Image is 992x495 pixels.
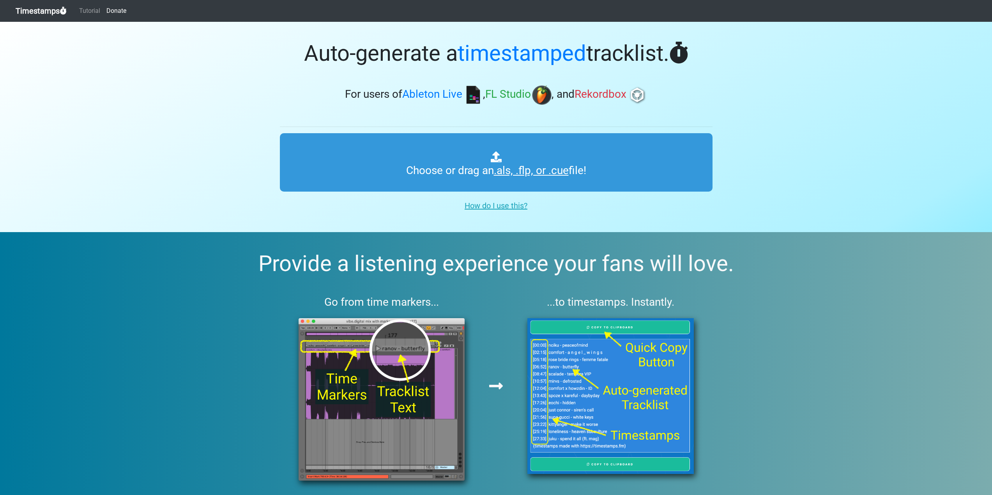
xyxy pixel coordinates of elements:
img: rb.png [628,85,647,105]
span: Rekordbox [575,88,626,101]
img: tsfm%20results.png [509,318,713,474]
h3: ...to timestamps. Instantly. [509,296,713,309]
a: Tutorial [76,3,103,19]
img: fl.png [532,85,552,105]
h3: For users of , , and [280,85,713,105]
h3: Go from time markers... [280,296,484,309]
img: ableton%20screenshot%20bounce.png [280,318,484,481]
span: Ableton Live [402,88,462,101]
u: How do I use this? [465,201,527,210]
img: ableton.png [463,85,483,105]
span: timestamped [458,41,586,66]
a: Donate [103,3,129,19]
span: FL Studio [485,88,531,101]
h2: Provide a listening experience your fans will love. [19,251,973,277]
h1: Auto-generate a tracklist. [280,41,713,67]
a: Timestamps [16,3,67,19]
